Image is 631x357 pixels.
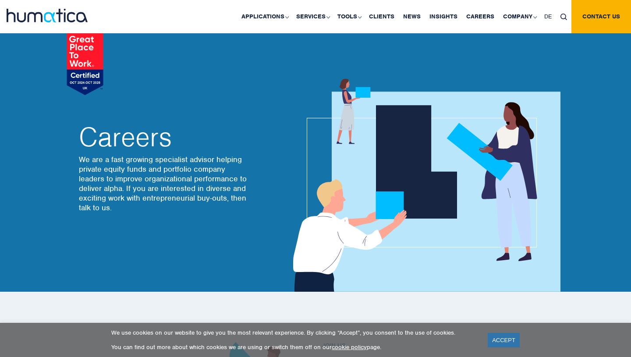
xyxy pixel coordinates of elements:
span: DE [544,13,552,20]
p: We are a fast growing specialist advisor helping private equity funds and portfolio company leade... [79,155,250,212]
p: We use cookies on our website to give you the most relevant experience. By clicking “Accept”, you... [111,329,477,336]
img: about_banner1 [285,79,560,292]
a: ACCEPT [488,333,520,347]
img: logo [7,9,88,22]
a: cookie policy [332,343,367,351]
img: search_icon [560,14,567,20]
h2: Careers [79,124,250,150]
p: You can find out more about which cookies we are using or switch them off on our page. [111,343,477,351]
